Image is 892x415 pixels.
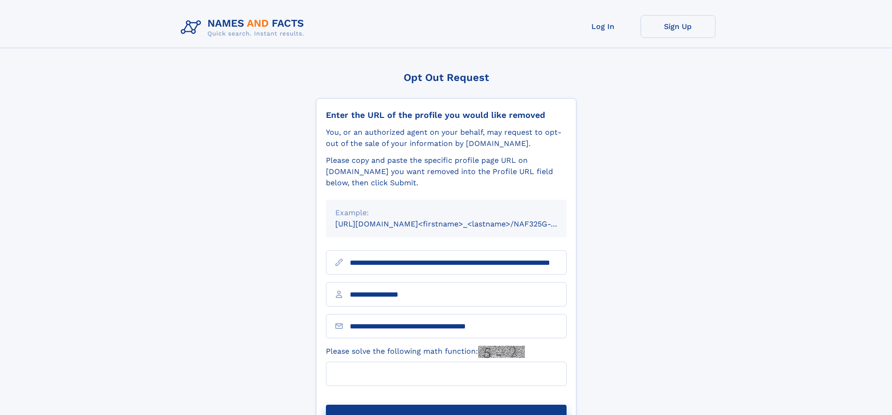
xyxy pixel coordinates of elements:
div: Example: [335,207,557,218]
small: [URL][DOMAIN_NAME]<firstname>_<lastname>/NAF325G-xxxxxxxx [335,219,584,228]
a: Log In [566,15,641,38]
div: Enter the URL of the profile you would like removed [326,110,567,120]
div: Please copy and paste the specific profile page URL on [DOMAIN_NAME] you want removed into the Pr... [326,155,567,189]
a: Sign Up [641,15,715,38]
label: Please solve the following math function: [326,346,525,358]
div: Opt Out Request [316,72,576,83]
img: Logo Names and Facts [177,15,312,40]
div: You, or an authorized agent on your behalf, may request to opt-out of the sale of your informatio... [326,127,567,149]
